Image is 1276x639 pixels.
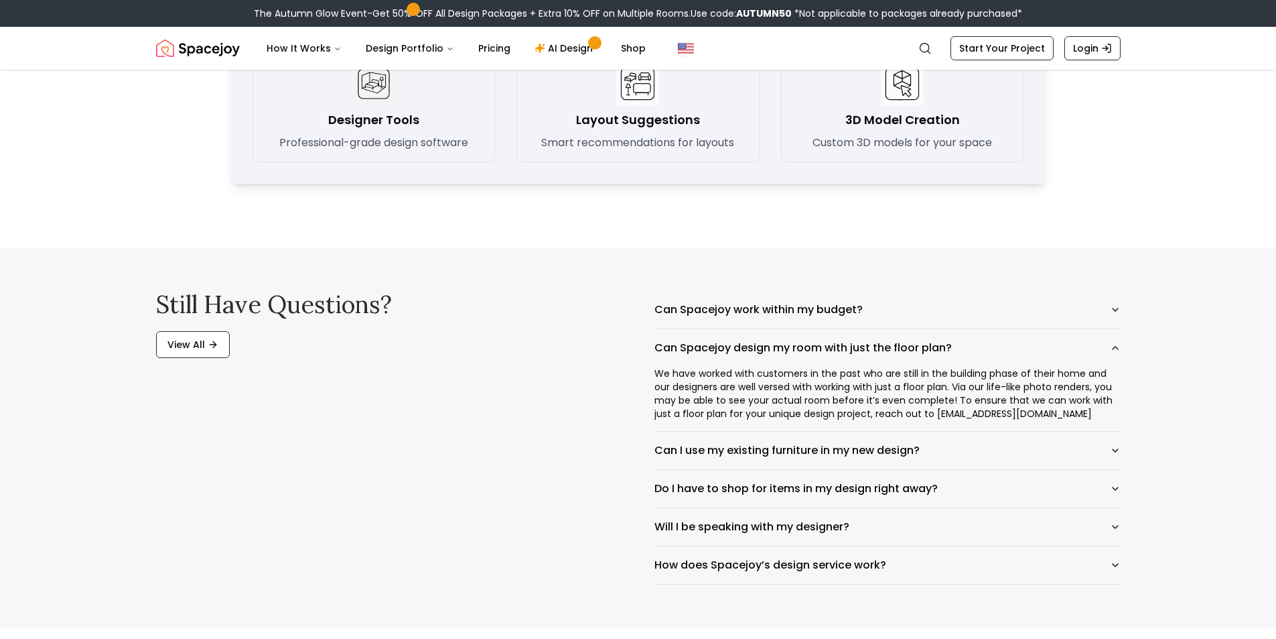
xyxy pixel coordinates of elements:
[654,508,1121,546] button: Will I be speaking with my designer?
[156,35,240,62] a: Spacejoy
[156,291,622,318] h2: Still have questions?
[881,62,924,105] img: 3D Model Creation icon
[1064,36,1121,60] a: Login
[654,367,1121,431] div: We have worked with customers in the past who are still in the building phase of their home and o...
[156,331,230,358] a: View All
[654,291,1121,329] button: Can Spacejoy work within my budget?
[678,40,694,56] img: United States
[610,35,656,62] a: Shop
[254,7,1022,20] div: The Autumn Glow Event-Get 50% OFF All Design Packages + Extra 10% OFF on Multiple Rooms.
[616,62,659,105] img: Layout Suggestions icon
[524,35,608,62] a: AI Design
[950,36,1054,60] a: Start Your Project
[256,35,352,62] button: How It Works
[654,432,1121,469] button: Can I use my existing furniture in my new design?
[256,35,656,62] nav: Main
[812,135,992,151] p: Custom 3D models for your space
[845,111,960,129] h3: 3D Model Creation
[279,135,468,151] p: Professional-grade design software
[352,62,395,105] img: Designer Tools icon
[654,367,1121,431] div: Can Spacejoy design my room with just the floor plan?
[654,329,1121,367] button: Can Spacejoy design my room with just the floor plan?
[576,111,700,129] h3: Layout Suggestions
[654,470,1121,508] button: Do I have to shop for items in my design right away?
[156,35,240,62] img: Spacejoy Logo
[328,111,419,129] h3: Designer Tools
[355,35,465,62] button: Design Portfolio
[468,35,521,62] a: Pricing
[792,7,1022,20] span: *Not applicable to packages already purchased*
[654,546,1121,584] button: How does Spacejoy’s design service work?
[156,27,1121,70] nav: Global
[736,7,792,20] b: AUTUMN50
[691,7,792,20] span: Use code:
[541,135,734,151] p: Smart recommendations for layouts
